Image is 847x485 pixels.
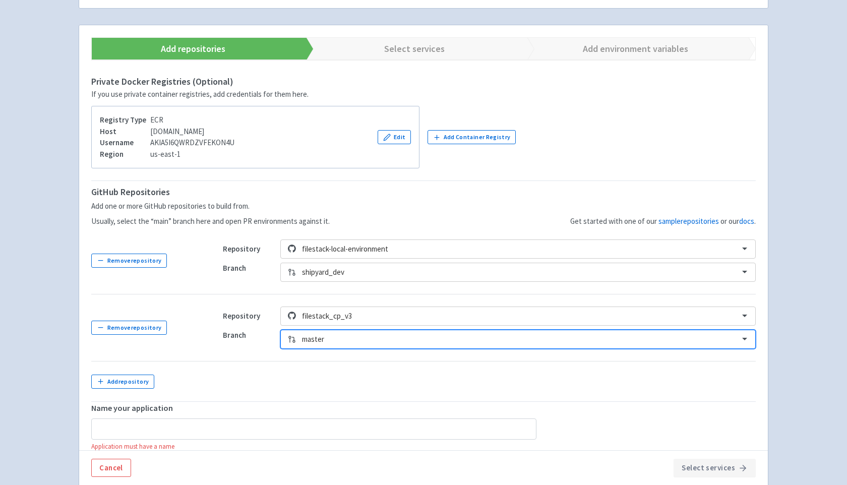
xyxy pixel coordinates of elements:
[91,459,131,477] a: Cancel
[100,149,124,159] b: Region
[100,127,116,136] b: Host
[519,38,740,59] a: Add environment variables
[428,130,516,144] button: Add Container Registry
[91,89,756,100] div: If you use private container registries, add credentials for them here.
[91,77,756,87] h4: Private Docker Registries (Optional)
[378,130,411,144] button: Edit
[570,216,756,227] p: Get started with one of our or our .
[91,254,167,268] button: Removerepository
[223,330,246,340] strong: Branch
[658,216,719,226] a: samplerepositories
[100,114,234,126] div: ECR
[91,201,330,212] p: Add one or more GitHub repositories to build from.
[91,442,536,452] div: Application must have a name
[298,38,519,59] a: Select services
[77,38,298,59] a: Add repositories
[739,216,754,226] a: docs
[100,137,234,149] div: AKIA5I6QWRDZVFEKON4U
[91,186,170,198] strong: GitHub Repositories
[223,311,260,321] strong: Repository
[223,263,246,273] strong: Branch
[674,459,756,477] button: Select services
[91,321,167,335] button: Removerepository
[91,404,756,413] h5: Name your application
[91,375,154,389] button: Addrepository
[100,138,134,147] b: Username
[100,126,234,138] div: [DOMAIN_NAME]
[91,216,330,227] p: Usually, select the “main” branch here and open PR environments against it.
[100,149,234,160] div: us-east-1
[223,244,260,254] strong: Repository
[100,115,146,125] b: Registry Type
